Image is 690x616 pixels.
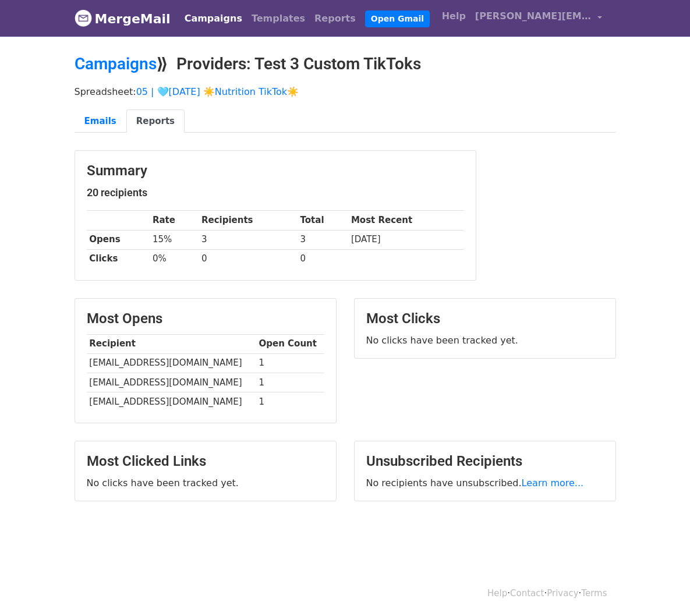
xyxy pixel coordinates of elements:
h3: Summary [87,162,464,179]
th: Opens [87,230,150,249]
h2: ⟫ Providers: Test 3 Custom TikToks [75,54,616,74]
td: 0 [199,249,298,268]
p: No recipients have unsubscribed. [366,477,604,489]
h3: Most Clicks [366,310,604,327]
td: [EMAIL_ADDRESS][DOMAIN_NAME] [87,353,256,373]
td: 1 [256,353,324,373]
td: [EMAIL_ADDRESS][DOMAIN_NAME] [87,392,256,411]
a: Terms [581,588,607,599]
a: Reports [126,109,185,133]
a: Help [487,588,507,599]
h3: Most Opens [87,310,324,327]
td: [EMAIL_ADDRESS][DOMAIN_NAME] [87,373,256,392]
th: Rate [150,211,199,230]
h3: Most Clicked Links [87,453,324,470]
span: [PERSON_NAME][EMAIL_ADDRESS][DOMAIN_NAME] [475,9,592,23]
td: 0% [150,249,199,268]
a: Emails [75,109,126,133]
a: Templates [247,7,310,30]
th: Recipients [199,211,298,230]
h5: 20 recipients [87,186,464,199]
h3: Unsubscribed Recipients [366,453,604,470]
a: Campaigns [75,54,157,73]
td: [DATE] [348,230,463,249]
a: [PERSON_NAME][EMAIL_ADDRESS][DOMAIN_NAME] [470,5,607,32]
td: 1 [256,373,324,392]
p: No clicks have been tracked yet. [366,334,604,346]
a: MergeMail [75,6,171,31]
td: 0 [298,249,348,268]
a: Privacy [547,588,578,599]
a: Reports [310,7,360,30]
th: Clicks [87,249,150,268]
td: 1 [256,392,324,411]
td: 15% [150,230,199,249]
th: Open Count [256,334,324,353]
th: Recipient [87,334,256,353]
td: 3 [298,230,348,249]
a: Learn more... [522,477,584,488]
a: Help [437,5,470,28]
p: No clicks have been tracked yet. [87,477,324,489]
th: Most Recent [348,211,463,230]
iframe: Chat Widget [632,560,690,616]
th: Total [298,211,348,230]
a: Contact [510,588,544,599]
a: 05 | 🩵[DATE] ☀️Nutrition TikTok☀️ [136,86,299,97]
td: 3 [199,230,298,249]
a: Campaigns [180,7,247,30]
p: Spreadsheet: [75,86,616,98]
img: MergeMail logo [75,9,92,27]
a: Open Gmail [365,10,430,27]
